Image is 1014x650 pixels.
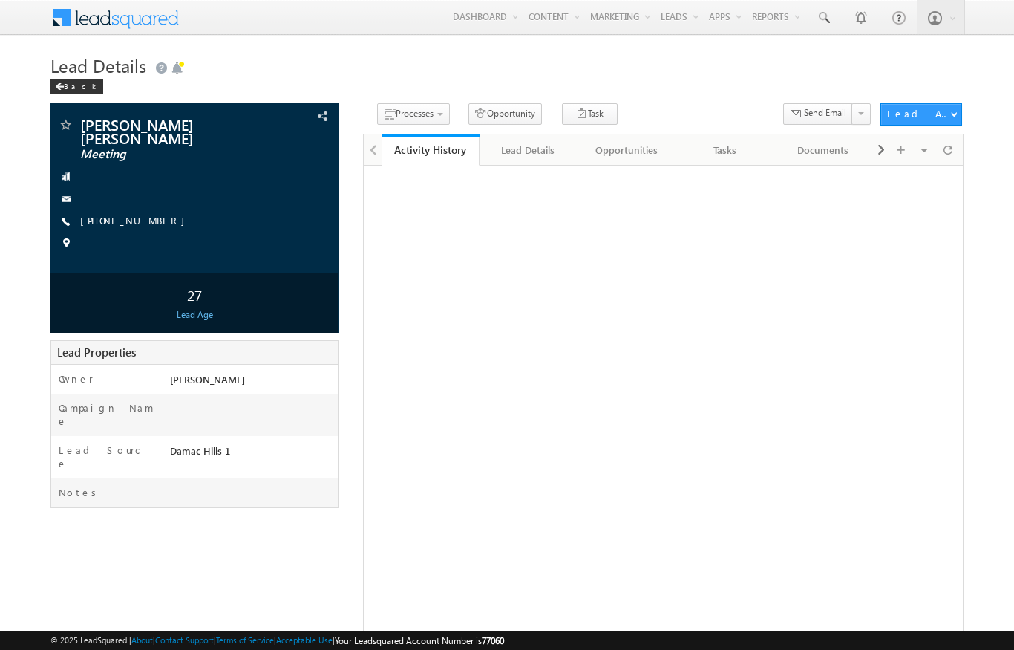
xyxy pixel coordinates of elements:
[59,401,155,428] label: Campaign Name
[688,141,761,159] div: Tasks
[396,108,434,119] span: Processes
[170,373,245,386] span: [PERSON_NAME]
[50,79,111,91] a: Back
[774,134,872,166] a: Documents
[54,308,335,322] div: Lead Age
[562,103,618,125] button: Task
[131,635,153,645] a: About
[80,147,258,162] span: Meeting
[57,345,136,360] span: Lead Properties
[155,635,214,645] a: Contact Support
[578,134,676,166] a: Opportunities
[59,486,102,499] label: Notes
[468,103,542,125] button: Opportunity
[382,134,480,166] a: Activity History
[887,107,950,120] div: Lead Actions
[377,103,450,125] button: Processes
[804,106,846,120] span: Send Email
[50,634,504,648] span: © 2025 LeadSquared | | | | |
[335,635,504,646] span: Your Leadsquared Account Number is
[166,443,338,464] div: Damac Hills 1
[590,141,663,159] div: Opportunities
[393,143,468,157] div: Activity History
[54,281,335,308] div: 27
[59,372,94,386] label: Owner
[276,635,333,645] a: Acceptable Use
[786,141,859,159] div: Documents
[216,635,274,645] a: Terms of Service
[59,443,155,470] label: Lead Source
[482,635,504,646] span: 77060
[880,103,962,126] button: Lead Actions
[50,53,146,77] span: Lead Details
[676,134,774,166] a: Tasks
[50,79,103,94] div: Back
[80,214,192,229] span: [PHONE_NUMBER]
[491,141,564,159] div: Lead Details
[80,117,258,144] span: [PERSON_NAME] [PERSON_NAME]
[783,103,853,125] button: Send Email
[480,134,578,166] a: Lead Details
